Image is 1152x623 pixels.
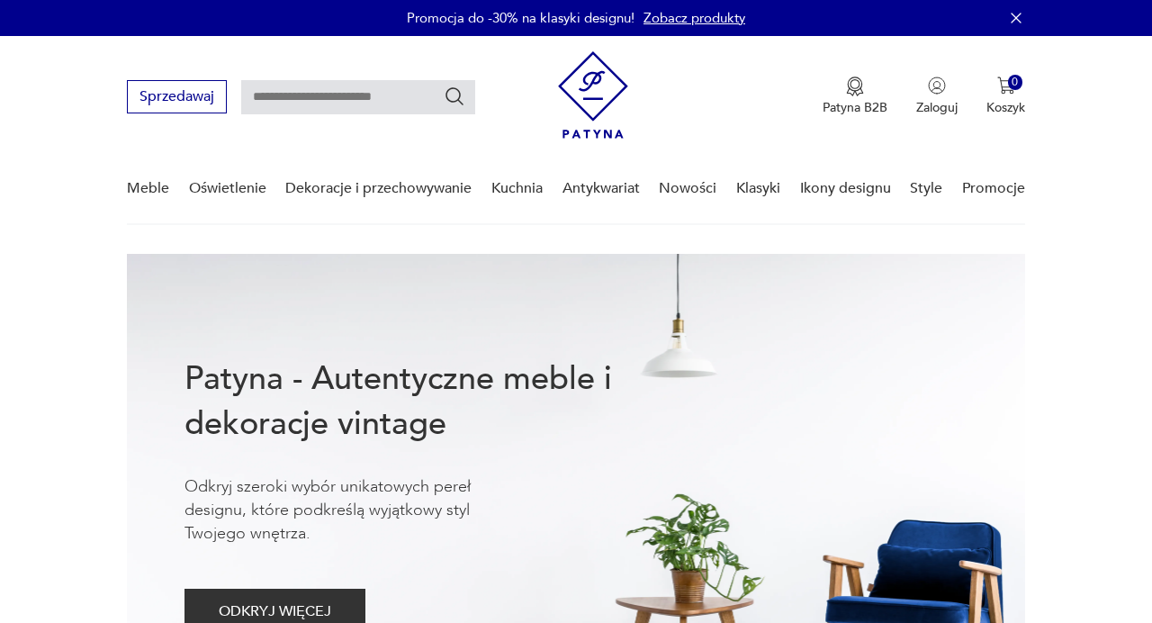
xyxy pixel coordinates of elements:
[407,9,634,27] p: Promocja do -30% na klasyki designu!
[823,77,887,116] button: Patyna B2B
[736,154,780,223] a: Klasyki
[558,51,628,139] img: Patyna - sklep z meblami i dekoracjami vintage
[916,99,958,116] p: Zaloguj
[643,9,745,27] a: Zobacz produkty
[184,607,365,619] a: ODKRYJ WIĘCEJ
[285,154,472,223] a: Dekoracje i przechowywanie
[846,77,864,96] img: Ikona medalu
[997,77,1015,95] img: Ikona koszyka
[823,99,887,116] p: Patyna B2B
[659,154,716,223] a: Nowości
[823,77,887,116] a: Ikona medaluPatyna B2B
[491,154,543,223] a: Kuchnia
[962,154,1025,223] a: Promocje
[444,86,465,107] button: Szukaj
[986,99,1025,116] p: Koszyk
[184,357,670,447] h1: Patyna - Autentyczne meble i dekoracje vintage
[928,77,946,95] img: Ikonka użytkownika
[916,77,958,116] button: Zaloguj
[800,154,891,223] a: Ikony designu
[127,80,227,113] button: Sprzedawaj
[127,154,169,223] a: Meble
[184,475,526,546] p: Odkryj szeroki wybór unikatowych pereł designu, które podkreślą wyjątkowy styl Twojego wnętrza.
[910,154,942,223] a: Style
[127,92,227,104] a: Sprzedawaj
[1008,75,1023,90] div: 0
[986,77,1025,116] button: 0Koszyk
[189,154,266,223] a: Oświetlenie
[562,154,640,223] a: Antykwariat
